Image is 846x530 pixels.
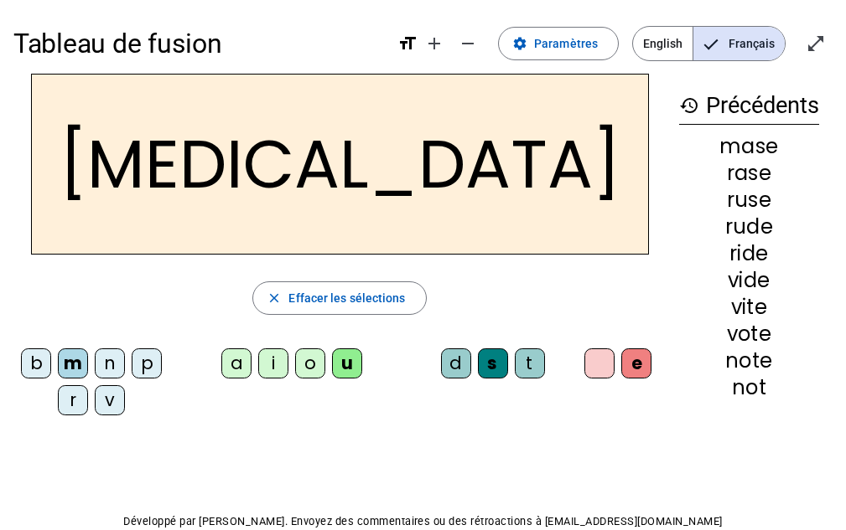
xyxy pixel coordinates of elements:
div: d [441,348,471,378]
div: vote [679,324,819,344]
div: t [515,348,545,378]
span: English [633,27,693,60]
div: n [95,348,125,378]
h2: [MEDICAL_DATA] [31,74,649,255]
mat-icon: close [267,291,282,306]
div: not [679,378,819,398]
button: Augmenter la taille de la police [418,27,451,60]
div: ride [679,244,819,264]
div: i [258,348,288,378]
div: ruse [679,190,819,210]
div: u [332,348,362,378]
div: b [21,348,51,378]
div: v [95,385,125,415]
mat-icon: open_in_full [806,33,826,54]
div: mase [679,136,819,157]
span: Effacer les sélections [288,288,405,308]
div: a [221,348,252,378]
button: Diminuer la taille de la police [451,27,485,60]
mat-icon: format_size [397,33,418,54]
mat-icon: settings [512,36,527,51]
span: Paramètres [534,33,598,54]
div: s [478,348,508,378]
button: Entrer en plein écran [799,27,833,60]
mat-icon: remove [458,33,478,54]
div: rude [679,217,819,237]
button: Effacer les sélections [252,281,426,315]
mat-icon: add [424,33,444,54]
div: vite [679,297,819,317]
h3: Précédents [679,87,819,125]
mat-button-toggle-group: Language selection [632,26,786,61]
div: m [58,348,88,378]
mat-icon: history [679,95,699,116]
div: rase [679,163,819,183]
span: Français [693,27,785,60]
div: e [621,348,651,378]
div: vide [679,270,819,291]
h1: Tableau de fusion [13,17,384,70]
div: note [679,351,819,371]
div: r [58,385,88,415]
div: o [295,348,325,378]
div: p [132,348,162,378]
button: Paramètres [498,27,619,60]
